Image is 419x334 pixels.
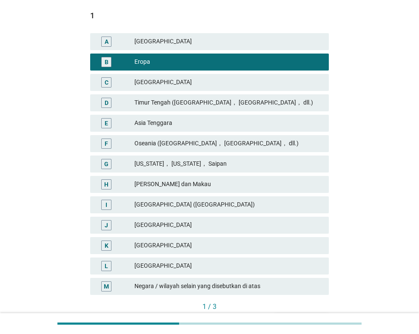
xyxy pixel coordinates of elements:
div: C [105,78,108,87]
div: G [104,159,108,168]
div: Oseania ([GEOGRAPHIC_DATA]， [GEOGRAPHIC_DATA]， dll.) [134,139,322,149]
div: I [105,200,107,209]
div: [GEOGRAPHIC_DATA] [134,241,322,251]
div: [GEOGRAPHIC_DATA] [134,37,322,47]
div: D [105,98,108,107]
div: Asia Tenggara [134,118,322,128]
div: Timur Tengah ([GEOGRAPHIC_DATA]， [GEOGRAPHIC_DATA]， dll.) [134,98,322,108]
div: [GEOGRAPHIC_DATA] [134,77,322,88]
div: J [105,221,108,229]
div: M [104,282,109,291]
div: F [105,139,108,148]
div: L [105,261,108,270]
div: K [105,241,108,250]
div: 1 [90,10,329,21]
div: [PERSON_NAME] dan Makau [134,179,322,190]
div: [GEOGRAPHIC_DATA] [134,261,322,271]
div: [GEOGRAPHIC_DATA] [134,220,322,230]
div: E [105,119,108,127]
div: [US_STATE]， [US_STATE]， Saipan [134,159,322,169]
div: B [105,57,108,66]
div: Eropa [134,57,322,67]
div: A [105,37,108,46]
div: Negara / wilayah selain yang disebutkan di atas [134,281,322,292]
div: 1 / 3 [90,302,329,312]
div: H [104,180,108,189]
div: [GEOGRAPHIC_DATA] ([GEOGRAPHIC_DATA]) [134,200,322,210]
